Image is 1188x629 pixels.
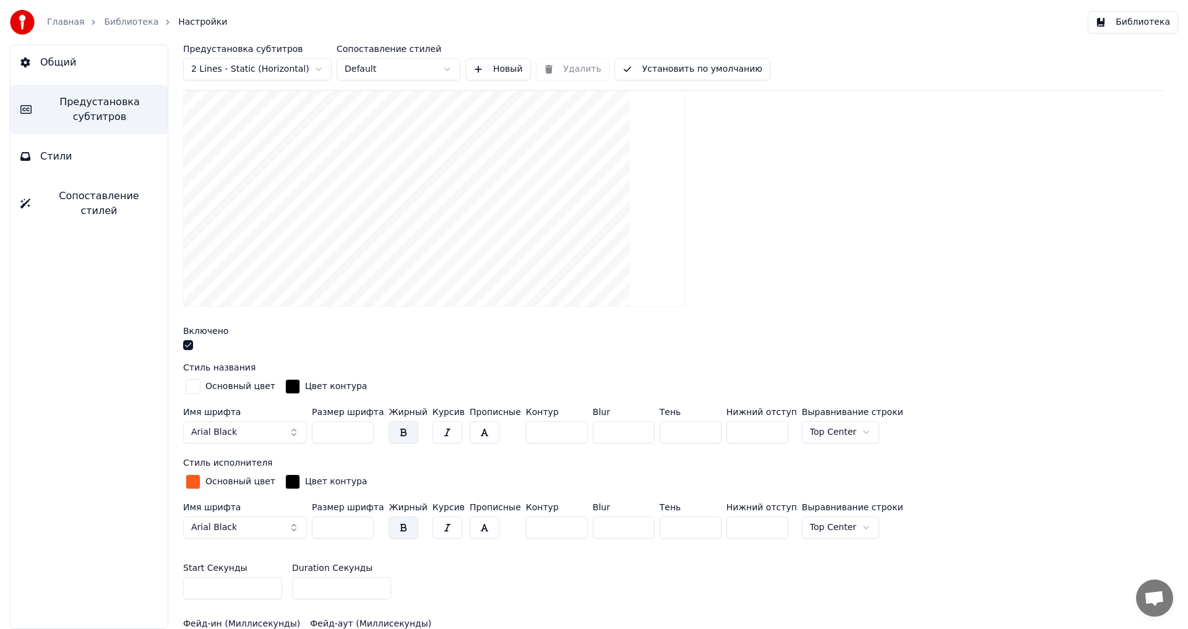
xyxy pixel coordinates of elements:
label: Курсив [433,408,465,416]
label: Тень [660,503,721,511]
div: Основный цвет [205,380,275,393]
label: Стиль названия [183,363,256,372]
label: Включено [183,327,228,335]
span: Настройки [178,16,227,28]
label: Контур [526,503,588,511]
button: Установить по умолчанию [614,58,770,80]
label: Duration Секунды [292,563,372,572]
button: Библиотека [1088,11,1178,33]
span: Arial Black [191,521,237,534]
label: Нижний отступ [726,408,797,416]
label: Blur [593,408,655,416]
label: Имя шрифта [183,503,307,511]
button: Цвет контура [283,472,369,492]
a: Библиотека [104,16,158,28]
label: Прописные [470,408,521,416]
button: Цвет контура [283,377,369,396]
button: Основный цвет [183,472,278,492]
label: Фейд-аут (Миллисекунды) [310,619,431,628]
label: Нижний отступ [726,503,797,511]
a: Главная [47,16,84,28]
span: Сопоставление стилей [40,189,158,218]
label: Тень [660,408,721,416]
label: Start Секунды [183,563,247,572]
label: Blur [593,503,655,511]
span: Предустановка субтитров [41,95,158,124]
nav: breadcrumb [47,16,227,28]
div: Цвет контура [305,476,367,488]
label: Предустановка субтитров [183,45,332,53]
a: Open chat [1136,580,1173,617]
label: Имя шрифта [183,408,307,416]
label: Курсив [433,503,465,511]
label: Жирный [389,503,427,511]
button: Сопоставление стилей [11,179,168,228]
label: Сопоставление стилей [337,45,460,53]
div: Основный цвет [205,476,275,488]
button: Основный цвет [183,377,278,396]
label: Жирный [389,408,427,416]
label: Выравнивание строки [802,503,903,511]
label: Размер шрифта [312,503,384,511]
label: Фейд-ин (Миллисекунды) [183,619,300,628]
button: Новый [465,58,531,80]
label: Стиль исполнителя [183,458,273,467]
label: Выравнивание строки [802,408,903,416]
button: Стили [11,139,168,174]
button: Предустановка субтитров [11,85,168,134]
label: Размер шрифта [312,408,384,416]
div: Цвет контура [305,380,367,393]
span: Стили [40,149,72,164]
span: Общий [40,55,76,70]
img: youka [10,10,35,35]
label: Контур [526,408,588,416]
label: Прописные [470,503,521,511]
button: Общий [11,45,168,80]
span: Arial Black [191,426,237,439]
